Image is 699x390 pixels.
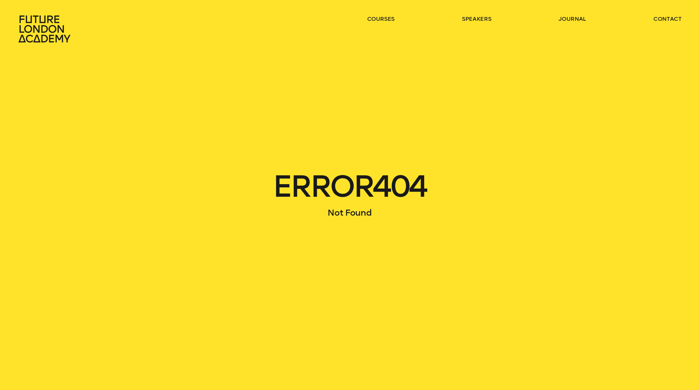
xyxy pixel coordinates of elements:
a: courses [367,15,395,23]
a: journal [559,15,586,23]
span: Not Found [327,207,371,218]
a: contact [653,15,682,23]
h1: ERROR 404 [18,172,682,200]
a: speakers [462,15,491,23]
